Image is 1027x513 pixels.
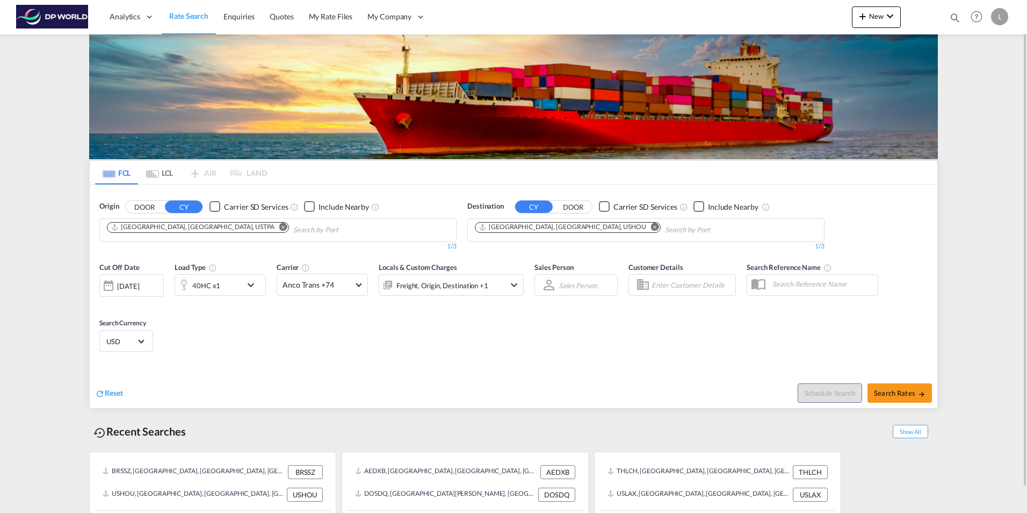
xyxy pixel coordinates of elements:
md-chips-wrap: Chips container. Use arrow keys to select chips. [473,219,771,239]
div: Press delete to remove this chip. [479,223,648,232]
img: LCL+%26+FCL+BACKGROUND.png [89,34,938,159]
span: My Company [367,11,411,22]
span: Rate Search [169,11,208,20]
span: Quotes [270,12,293,21]
span: Search Reference Name [747,263,832,272]
div: BRSSZ, Santos, Brazil, South America, Americas [103,465,285,479]
div: Houston, TX, USHOU [479,223,646,232]
div: 40HC x1icon-chevron-down [175,274,266,296]
div: OriginDOOR CY Checkbox No InkUnchecked: Search for CY (Container Yard) services for all selected ... [90,185,937,408]
button: DOOR [126,201,163,213]
div: icon-magnify [949,12,961,28]
div: USHOU [287,488,323,502]
md-datepicker: Select [99,296,107,310]
md-select: Sales Person [558,277,598,293]
span: Show All [893,425,928,438]
input: Enter Customer Details [652,277,732,293]
div: Include Nearby [319,202,369,212]
div: DOSDQ [538,488,575,502]
input: Chips input. [293,222,395,239]
div: THLCH, Laem Chabang, Thailand, South East Asia, Asia Pacific [607,465,790,479]
div: Press delete to remove this chip. [111,223,277,232]
button: Remove [272,223,288,233]
input: Search Reference Name [767,276,878,292]
md-icon: icon-refresh [95,389,105,398]
button: Search Ratesicon-arrow-right [867,383,932,403]
md-icon: Unchecked: Search for CY (Container Yard) services for all selected carriers.Checked : Search for... [679,203,688,211]
span: Help [967,8,986,26]
div: DOSDQ, Santo Domingo, Dominican Republic, Caribbean, Americas [355,488,536,502]
span: Sales Person [534,263,574,272]
div: Freight Origin Destination Factory Stuffingicon-chevron-down [379,274,524,296]
div: L [991,8,1008,25]
img: c08ca190194411f088ed0f3ba295208c.png [16,5,89,29]
md-checkbox: Checkbox No Ink [209,201,288,212]
md-icon: Unchecked: Ignores neighbouring ports when fetching rates.Checked : Includes neighbouring ports w... [762,203,770,211]
div: [DATE] [99,274,164,297]
button: CY [165,201,202,213]
md-checkbox: Checkbox No Ink [304,201,369,212]
md-icon: icon-chevron-down [884,10,896,23]
div: Help [967,8,991,27]
button: Remove [644,223,660,233]
div: USHOU, Houston, TX, United States, North America, Americas [103,488,284,502]
md-icon: icon-backup-restore [93,426,106,439]
md-icon: icon-chevron-down [244,279,263,291]
span: Enquiries [223,12,255,21]
md-checkbox: Checkbox No Ink [599,201,677,212]
md-icon: icon-arrow-right [918,390,925,398]
span: Load Type [175,263,217,272]
div: AEDXB [540,465,575,479]
button: icon-plus 400-fgNewicon-chevron-down [852,6,901,28]
md-tab-item: LCL [138,161,181,184]
button: DOOR [554,201,592,213]
div: 1/3 [99,242,457,251]
div: Recent Searches [89,419,190,444]
span: Carrier [277,263,310,272]
md-chips-wrap: Chips container. Use arrow keys to select chips. [105,219,400,239]
span: Analytics [110,11,140,22]
md-icon: icon-magnify [949,12,961,24]
span: Cut Off Date [99,263,140,272]
input: Chips input. [665,222,767,239]
span: Search Rates [874,389,925,397]
div: AEDXB, Dubai, United Arab Emirates, Middle East, Middle East [355,465,538,479]
div: Freight Origin Destination Factory Stuffing [396,278,488,293]
md-icon: The selected Trucker/Carrierwill be displayed in the rate results If the rates are from another f... [301,263,310,272]
div: icon-refreshReset [95,388,123,400]
span: New [856,12,896,20]
div: [DATE] [117,281,139,291]
span: Origin [99,201,119,212]
md-icon: Unchecked: Search for CY (Container Yard) services for all selected carriers.Checked : Search for... [290,203,299,211]
span: Destination [467,201,504,212]
div: BRSSZ [288,465,323,479]
md-icon: icon-plus 400-fg [856,10,869,23]
span: My Rate Files [309,12,353,21]
span: USD [106,337,136,346]
button: CY [515,201,553,213]
div: USLAX [793,488,828,502]
div: Carrier SD Services [224,202,288,212]
div: 40HC x1 [192,278,220,293]
div: Tampa, FL, USTPA [111,223,274,232]
span: Search Currency [99,319,146,327]
span: Customer Details [628,263,683,272]
md-icon: Unchecked: Ignores neighbouring ports when fetching rates.Checked : Includes neighbouring ports w... [371,203,380,211]
md-select: Select Currency: $ USDUnited States Dollar [105,333,147,349]
md-icon: icon-chevron-down [508,279,520,291]
md-pagination-wrapper: Use the left and right arrow keys to navigate between tabs [95,161,267,184]
md-icon: Your search will be saved by the below given name [823,263,832,272]
span: Reset [105,388,123,397]
div: Carrier SD Services [613,202,677,212]
div: USLAX, Los Angeles, CA, United States, North America, Americas [607,488,790,502]
md-tab-item: FCL [95,161,138,184]
button: Note: By default Schedule search will only considerorigin ports, destination ports and cut off da... [798,383,862,403]
span: Anco Trans +74 [283,280,352,290]
md-checkbox: Checkbox No Ink [693,201,758,212]
div: THLCH [793,465,828,479]
div: 1/3 [467,242,825,251]
div: Include Nearby [708,202,758,212]
span: Locals & Custom Charges [379,263,457,272]
md-icon: icon-information-outline [208,263,217,272]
